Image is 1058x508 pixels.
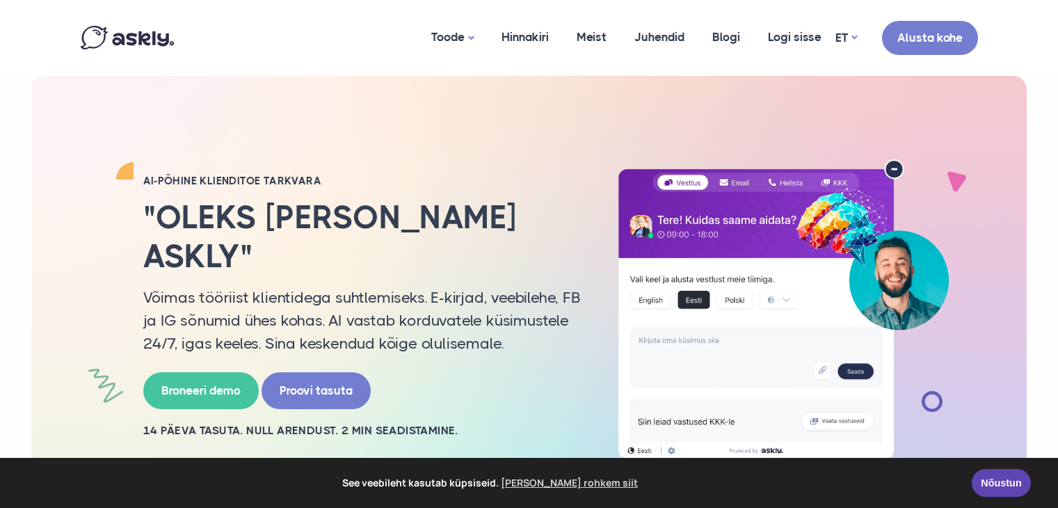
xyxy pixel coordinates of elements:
a: Nõustun [972,469,1031,497]
a: Proovi tasuta [262,372,371,409]
a: Hinnakiri [488,3,563,71]
span: See veebileht kasutab küpsiseid. [20,473,962,493]
a: Logi sisse [754,3,835,71]
a: Meist [563,3,620,71]
a: Toode [417,3,488,72]
a: Juhendid [620,3,698,71]
a: learn more about cookies [499,473,640,493]
a: Broneeri demo [143,372,259,409]
p: Võimas tööriist klientidega suhtlemiseks. E-kirjad, veebilehe, FB ja IG sõnumid ühes kohas. AI va... [143,286,582,355]
h2: "Oleks [PERSON_NAME] Askly" [143,198,582,275]
img: AI multilingual chat [602,159,964,460]
a: Alusta kohe [882,21,978,55]
h2: AI-PÕHINE KLIENDITOE TARKVARA [143,174,582,188]
a: ET [835,28,857,48]
a: Blogi [698,3,754,71]
h2: 14 PÄEVA TASUTA. NULL ARENDUST. 2 MIN SEADISTAMINE. [143,423,582,438]
img: Askly [81,26,174,49]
